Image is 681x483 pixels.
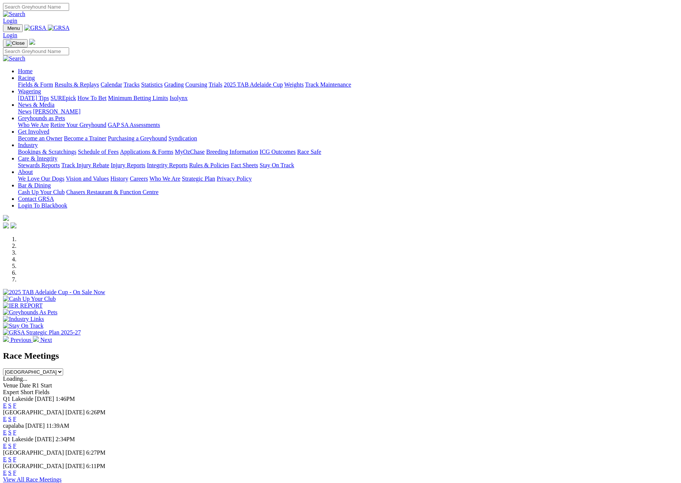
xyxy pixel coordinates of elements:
[182,175,215,182] a: Strategic Plan
[108,135,167,141] a: Purchasing a Greyhound
[3,409,64,415] span: [GEOGRAPHIC_DATA]
[50,95,76,101] a: SUREpick
[3,322,43,329] img: Stay On Track
[18,175,64,182] a: We Love Our Dogs
[29,39,35,45] img: logo-grsa-white.png
[3,39,28,47] button: Toggle navigation
[13,470,16,476] a: F
[21,389,34,395] span: Short
[13,402,16,409] a: F
[260,149,295,155] a: ICG Outcomes
[18,81,53,88] a: Fields & Form
[25,423,45,429] span: [DATE]
[61,162,109,168] a: Track Injury Rebate
[120,149,173,155] a: Applications & Forms
[168,135,197,141] a: Syndication
[18,95,49,101] a: [DATE] Tips
[3,215,9,221] img: logo-grsa-white.png
[18,149,678,155] div: Industry
[8,416,12,422] a: S
[10,222,16,228] img: twitter.svg
[3,289,105,296] img: 2025 TAB Adelaide Cup - On Sale Now
[18,81,678,88] div: Racing
[35,436,54,442] span: [DATE]
[108,95,168,101] a: Minimum Betting Limits
[18,155,58,162] a: Care & Integrity
[64,135,106,141] a: Become a Trainer
[208,81,222,88] a: Trials
[18,196,54,202] a: Contact GRSA
[3,302,43,309] img: IER REPORT
[231,162,258,168] a: Fact Sheets
[3,32,17,38] a: Login
[3,336,9,342] img: chevron-left-pager-white.svg
[260,162,294,168] a: Stay On Track
[86,463,105,469] span: 6:11PM
[3,18,17,24] a: Login
[18,122,49,128] a: Who We Are
[7,25,20,31] span: Menu
[3,476,62,483] a: View All Race Meetings
[33,336,39,342] img: chevron-right-pager-white.svg
[8,429,12,436] a: S
[170,95,188,101] a: Isolynx
[13,456,16,462] a: F
[66,175,109,182] a: Vision and Values
[3,429,7,436] a: E
[130,175,148,182] a: Careers
[10,337,31,343] span: Previous
[46,423,69,429] span: 11:39AM
[3,329,81,336] img: GRSA Strategic Plan 2025-27
[3,402,7,409] a: E
[18,122,678,128] div: Greyhounds as Pets
[50,122,106,128] a: Retire Your Greyhound
[297,149,321,155] a: Race Safe
[100,81,122,88] a: Calendar
[35,389,49,395] span: Fields
[305,81,351,88] a: Track Maintenance
[3,396,33,402] span: Q1 Lakeside
[8,443,12,449] a: S
[8,456,12,462] a: S
[18,108,678,115] div: News & Media
[55,81,99,88] a: Results & Replays
[3,24,23,32] button: Toggle navigation
[56,436,75,442] span: 2:34PM
[284,81,304,88] a: Weights
[13,443,16,449] a: F
[124,81,140,88] a: Tracks
[18,95,678,102] div: Wagering
[3,337,33,343] a: Previous
[86,409,106,415] span: 6:26PM
[147,162,188,168] a: Integrity Reports
[3,376,27,382] span: Loading...
[3,55,25,62] img: Search
[3,449,64,456] span: [GEOGRAPHIC_DATA]
[3,423,24,429] span: capalaba
[18,75,35,81] a: Racing
[3,11,25,18] img: Search
[56,396,75,402] span: 1:46PM
[18,162,60,168] a: Stewards Reports
[18,135,678,142] div: Get Involved
[65,449,85,456] span: [DATE]
[164,81,184,88] a: Grading
[18,189,65,195] a: Cash Up Your Club
[19,382,31,389] span: Date
[33,337,52,343] a: Next
[78,149,118,155] a: Schedule of Fees
[6,40,25,46] img: Close
[217,175,252,182] a: Privacy Policy
[35,396,54,402] span: [DATE]
[18,115,65,121] a: Greyhounds as Pets
[33,108,80,115] a: [PERSON_NAME]
[3,47,69,55] input: Search
[3,436,33,442] span: Q1 Lakeside
[175,149,205,155] a: MyOzChase
[141,81,163,88] a: Statistics
[3,389,19,395] span: Expert
[3,470,7,476] a: E
[18,169,33,175] a: About
[3,463,64,469] span: [GEOGRAPHIC_DATA]
[3,316,44,322] img: Industry Links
